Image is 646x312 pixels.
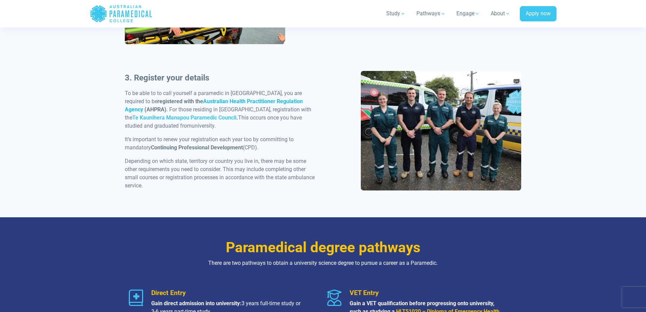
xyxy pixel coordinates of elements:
p: There are two pathways to obtain a university science degree to pursue a career as a Paramedic. [125,259,522,267]
span: VET Entry [350,289,379,297]
p: Depending on which state, territory or country you live in, there may be some other requirements ... [125,157,319,190]
a: About [487,4,514,23]
strong: registered with the [157,98,203,105]
a: Australian Paramedical College [90,3,153,25]
span: university [192,123,214,129]
strong: . [132,114,238,121]
a: Apply now [520,6,556,22]
a: Australian Health Practitioner Regulation Agency [125,98,303,113]
strong: Continuing Professional Development [151,144,243,151]
p: To be able to to call yourself a paramedic in [GEOGRAPHIC_DATA], you are required to be . For tho... [125,89,319,130]
a: Te Kaunihera Manapou Paramedic Council [132,114,236,121]
a: Pathways [412,4,450,23]
strong: (AHPRA) [144,106,167,113]
strong: Gain direct admission into university: [151,300,241,307]
h3: Paramedical degree pathways [125,239,522,256]
span: Direct Entry [151,289,186,297]
a: Engage [452,4,484,23]
p: It’s important to renew your registration each year too by committing to mandatory (CPD). [125,135,319,152]
a: Study [382,4,410,23]
strong: 3. Register your details [125,73,209,82]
